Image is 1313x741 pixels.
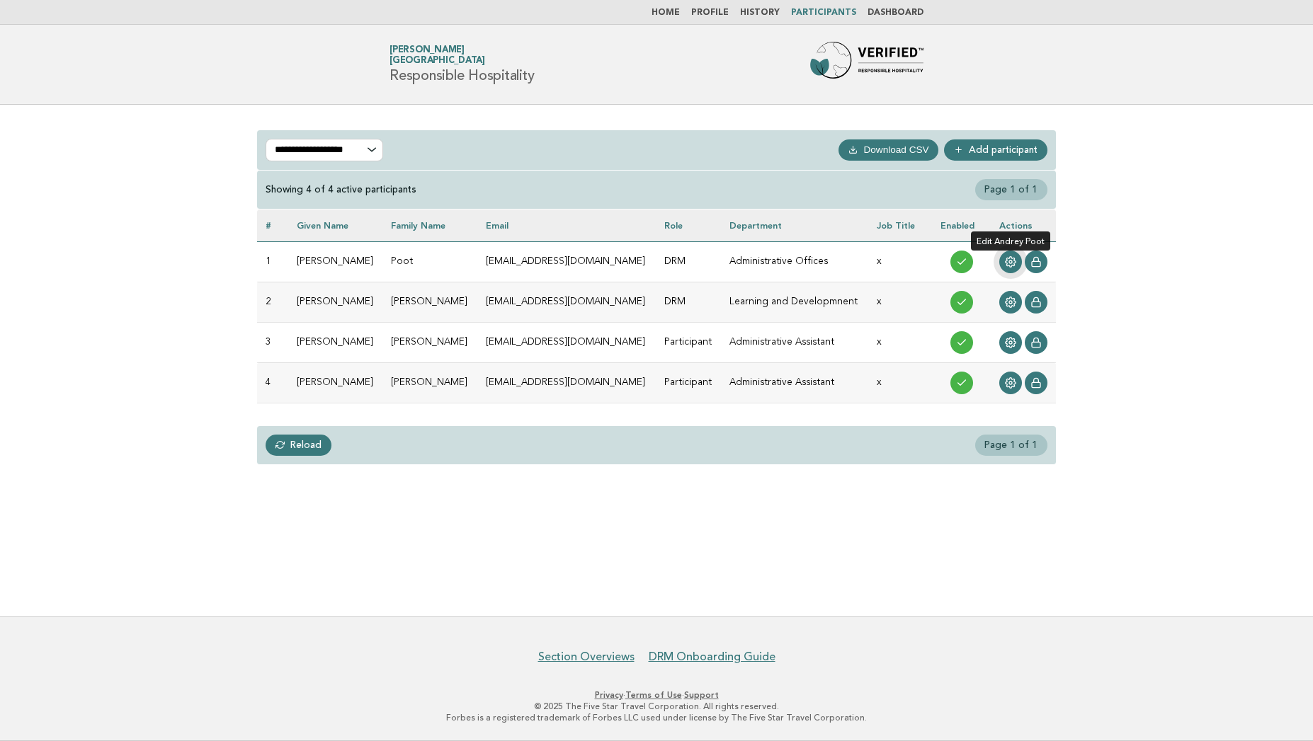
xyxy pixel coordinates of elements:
td: [EMAIL_ADDRESS][DOMAIN_NAME] [477,362,656,403]
td: 4 [257,362,288,403]
td: Learning and Developmnent [721,282,868,322]
th: Department [721,209,868,241]
td: [EMAIL_ADDRESS][DOMAIN_NAME] [477,282,656,322]
a: Reload [266,435,331,456]
th: Role [656,209,721,241]
a: Dashboard [868,8,923,17]
p: Forbes is a registered trademark of Forbes LLC used under license by The Five Star Travel Corpora... [223,712,1090,723]
a: Add participant [944,139,1047,161]
td: 3 [257,322,288,362]
td: x [868,362,932,403]
th: Job Title [868,209,932,241]
td: DRM [656,282,721,322]
th: Enabled [932,209,991,241]
a: Home [652,8,680,17]
td: Participant [656,362,721,403]
td: [EMAIL_ADDRESS][DOMAIN_NAME] [477,322,656,362]
td: DRM [656,241,721,282]
td: [PERSON_NAME] [288,362,383,403]
td: [EMAIL_ADDRESS][DOMAIN_NAME] [477,241,656,282]
td: Administrative Assistant [721,322,868,362]
td: Administrative Offices [721,241,868,282]
a: Section Overviews [538,650,635,664]
td: Administrative Assistant [721,362,868,403]
div: Showing 4 of 4 active participants [266,183,416,196]
td: Poot [382,241,477,282]
td: Participant [656,322,721,362]
span: [GEOGRAPHIC_DATA] [390,57,485,66]
td: x [868,241,932,282]
button: Download CSV [839,139,938,161]
a: Participants [791,8,856,17]
a: Support [684,690,719,700]
th: Family name [382,209,477,241]
a: Profile [691,8,729,17]
h1: Responsible Hospitality [390,46,534,83]
td: 1 [257,241,288,282]
td: [PERSON_NAME] [382,362,477,403]
p: · · [223,689,1090,701]
a: History [740,8,780,17]
img: Forbes Travel Guide [810,42,923,87]
td: [PERSON_NAME] [288,241,383,282]
td: [PERSON_NAME] [288,322,383,362]
p: © 2025 The Five Star Travel Corporation. All rights reserved. [223,701,1090,712]
a: Terms of Use [625,690,682,700]
th: # [257,209,288,241]
td: x [868,322,932,362]
th: Given name [288,209,383,241]
td: [PERSON_NAME] [382,282,477,322]
a: DRM Onboarding Guide [649,650,775,664]
td: [PERSON_NAME] [288,282,383,322]
th: Email [477,209,656,241]
a: Privacy [595,690,623,700]
a: [PERSON_NAME][GEOGRAPHIC_DATA] [390,45,485,65]
td: 2 [257,282,288,322]
td: [PERSON_NAME] [382,322,477,362]
td: x [868,282,932,322]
